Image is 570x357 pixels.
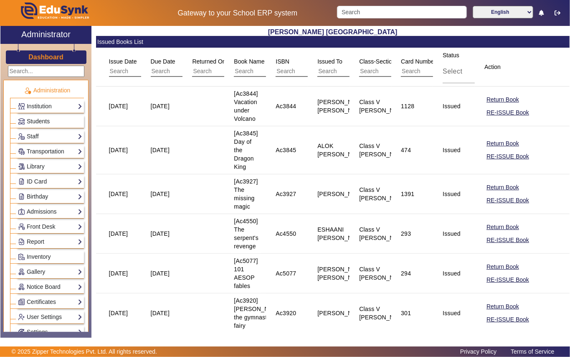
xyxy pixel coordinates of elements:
[401,190,414,198] div: 1391
[486,151,530,162] button: RE-ISSUE Book
[234,89,258,123] div: [Ac3844] Vacation under Volcano
[109,146,128,154] div: [DATE]
[317,98,367,115] div: [PERSON_NAME] [PERSON_NAME]
[151,66,225,77] input: Search
[28,53,63,61] h3: Dashboard
[481,59,511,74] div: Action
[106,54,194,80] div: Issue Date
[317,142,367,158] div: ALOK [PERSON_NAME]
[234,66,309,77] input: Search
[443,309,461,317] div: Issued
[401,229,411,238] div: 293
[486,182,520,193] button: Return Book
[109,66,184,77] input: Search
[401,102,414,110] div: 1128
[486,107,530,118] button: RE-ISSUE Book
[109,58,137,65] span: Issue Date
[401,269,411,278] div: 294
[443,102,461,110] div: Issued
[276,58,289,65] span: ISBN
[151,190,170,198] div: [DATE]
[151,146,170,154] div: [DATE]
[337,6,467,18] input: Search
[486,94,520,105] button: Return Book
[276,146,296,154] div: Ac3845
[359,66,434,77] input: Search
[359,98,408,115] div: Class V [PERSON_NAME]
[21,29,71,39] h2: Administrator
[401,66,476,77] input: Search
[151,309,170,317] div: [DATE]
[486,222,520,232] button: Return Book
[440,48,528,86] div: Status
[359,142,408,158] div: Class V [PERSON_NAME]
[109,269,128,278] div: [DATE]
[96,36,570,48] mat-card-header: Issued Books List
[276,229,296,238] div: Ac4550
[10,86,84,95] p: Administration
[276,190,296,198] div: Ac3927
[234,257,258,290] div: [Ac5077] 101 AESOP fables
[151,229,170,238] div: [DATE]
[486,195,530,206] button: RE-ISSUE Book
[151,269,170,278] div: [DATE]
[443,68,462,75] span: Select
[273,54,361,80] div: ISBN
[148,54,236,80] div: Due Date
[109,229,128,238] div: [DATE]
[317,58,342,65] span: Issued To
[276,269,296,278] div: Ac5077
[486,138,520,149] button: Return Book
[359,186,408,202] div: Class V [PERSON_NAME]
[401,146,411,154] div: 474
[359,305,408,321] div: Class V [PERSON_NAME]
[18,118,25,125] img: Students.png
[443,190,461,198] div: Issued
[18,117,82,126] a: Students
[317,225,367,242] div: ESHAANI [PERSON_NAME]
[234,129,258,171] div: [Ac3845] Day of the Dragon King
[486,235,530,245] button: RE-ISSUE Book
[486,262,520,272] button: Return Book
[486,301,520,312] button: Return Book
[401,309,411,317] div: 301
[28,53,64,61] a: Dashboard
[151,58,175,65] span: Due Date
[456,346,501,357] a: Privacy Policy
[147,9,328,18] h5: Gateway to your School ERP system
[443,52,459,59] span: Status
[314,54,403,80] div: Issued To
[234,58,264,65] span: Book Name
[0,26,91,44] a: Administrator
[443,229,461,238] div: Issued
[359,225,408,242] div: Class V [PERSON_NAME]
[443,269,461,278] div: Issued
[231,54,319,80] div: Book Name
[96,28,570,36] h2: [PERSON_NAME] [GEOGRAPHIC_DATA]
[18,252,82,262] a: Inventory
[317,66,392,77] input: Search
[276,66,350,77] input: Search
[189,54,277,80] div: Returned On
[359,265,408,282] div: Class V [PERSON_NAME]
[317,309,367,317] div: [PERSON_NAME]
[151,102,170,110] div: [DATE]
[234,177,258,211] div: [Ac3927] The missing magic
[192,58,225,65] span: Returned On
[317,190,367,198] div: [PERSON_NAME]
[486,275,530,285] button: RE-ISSUE Book
[484,64,501,70] span: Action
[234,217,258,250] div: [Ac4550] The serpent's revenge
[18,254,25,260] img: Inventory.png
[109,190,128,198] div: [DATE]
[234,296,285,330] div: [Ac3920] [PERSON_NAME]: the gymnastics fairy
[109,102,128,110] div: [DATE]
[398,54,486,80] div: Card Number
[507,346,558,357] a: Terms of Service
[443,146,461,154] div: Issued
[24,87,31,94] img: Administration.png
[109,309,128,317] div: [DATE]
[401,58,436,65] span: Card Number
[8,66,84,77] input: Search...
[356,54,444,80] div: Class-Section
